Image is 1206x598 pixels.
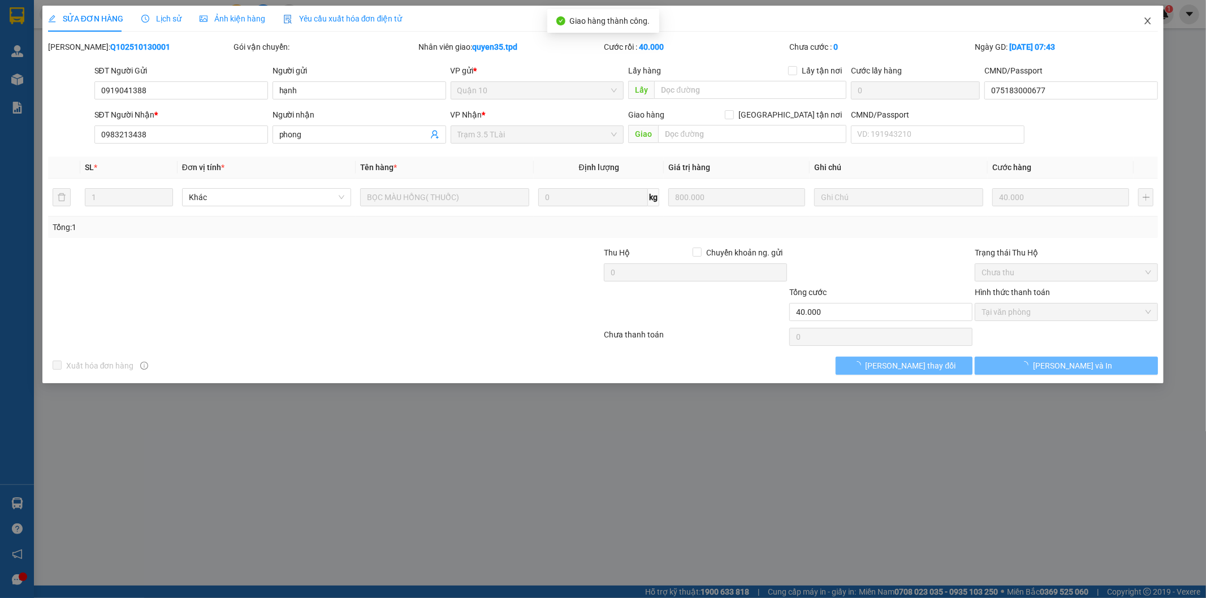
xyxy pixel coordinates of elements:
[182,163,224,172] span: Đơn vị tính
[10,10,80,37] div: Trạm 3.5 TLài
[851,66,902,75] label: Cước lấy hàng
[283,15,292,24] img: icon
[992,163,1031,172] span: Cước hàng
[814,188,983,206] input: Ghi Chú
[556,16,565,25] span: check-circle
[639,42,664,51] b: 40.000
[975,288,1050,297] label: Hình thức thanh toán
[668,188,805,206] input: 0
[457,126,617,143] span: Trạm 3.5 TLài
[62,359,139,372] span: Xuất hóa đơn hàng
[85,163,94,172] span: SL
[8,74,26,86] span: CR :
[141,14,181,23] span: Lịch sử
[984,64,1158,77] div: CMND/Passport
[273,64,446,77] div: Người gửi
[702,246,787,259] span: Chuyển khoản ng. gửi
[88,10,179,23] div: Quận 10
[604,248,630,257] span: Thu Hộ
[668,163,710,172] span: Giá trị hàng
[200,15,208,23] span: picture
[628,66,661,75] span: Lấy hàng
[853,361,866,369] span: loading
[975,41,1158,53] div: Ngày GD:
[53,221,465,233] div: Tổng: 1
[473,42,518,51] b: quyen35.tpd
[570,16,650,25] span: Giao hàng thành công.
[48,41,231,53] div: [PERSON_NAME]:
[189,189,344,206] span: Khác
[648,188,659,206] span: kg
[419,41,602,53] div: Nhân viên giao:
[851,109,1025,121] div: CMND/Passport
[8,73,82,86] div: 40.000
[982,264,1151,281] span: Chưa thu
[94,109,268,121] div: SĐT Người Nhận
[789,41,972,53] div: Chưa cước :
[810,157,988,179] th: Ghi chú
[1132,6,1164,37] button: Close
[360,163,397,172] span: Tên hàng
[628,110,664,119] span: Giao hàng
[975,357,1158,375] button: [PERSON_NAME] và In
[851,81,980,99] input: Cước lấy hàng
[88,11,115,23] span: Nhận:
[88,23,179,37] div: [PERSON_NAME]
[48,14,123,23] span: SỬA ĐƠN HÀNG
[789,288,827,297] span: Tổng cước
[628,81,654,99] span: Lấy
[604,41,787,53] div: Cước rồi :
[1143,16,1152,25] span: close
[451,64,624,77] div: VP gửi
[141,15,149,23] span: clock-circle
[283,14,403,23] span: Yêu cầu xuất hóa đơn điện tử
[140,362,148,370] span: info-circle
[200,14,265,23] span: Ảnh kiện hàng
[866,359,956,372] span: [PERSON_NAME] thay đổi
[457,82,617,99] span: Quận 10
[833,42,838,51] b: 0
[360,188,529,206] input: VD: Bàn, Ghế
[982,304,1151,320] span: Tại văn phòng
[1138,188,1153,206] button: plus
[992,188,1129,206] input: 0
[797,64,846,77] span: Lấy tận nơi
[94,64,268,77] div: SĐT Người Gửi
[10,37,80,50] div: kiếm
[451,110,482,119] span: VP Nhận
[48,15,56,23] span: edit
[1021,361,1033,369] span: loading
[579,163,619,172] span: Định lượng
[234,41,417,53] div: Gói vận chuyển:
[53,188,71,206] button: delete
[10,11,27,23] span: Gửi:
[975,246,1158,259] div: Trạng thái Thu Hộ
[628,125,658,143] span: Giao
[430,130,439,139] span: user-add
[1033,359,1112,372] span: [PERSON_NAME] và In
[110,42,170,51] b: Q102510130001
[734,109,846,121] span: [GEOGRAPHIC_DATA] tận nơi
[654,81,846,99] input: Dọc đường
[273,109,446,121] div: Người nhận
[603,328,789,348] div: Chưa thanh toán
[836,357,972,375] button: [PERSON_NAME] thay đổi
[1009,42,1055,51] b: [DATE] 07:43
[658,125,846,143] input: Dọc đường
